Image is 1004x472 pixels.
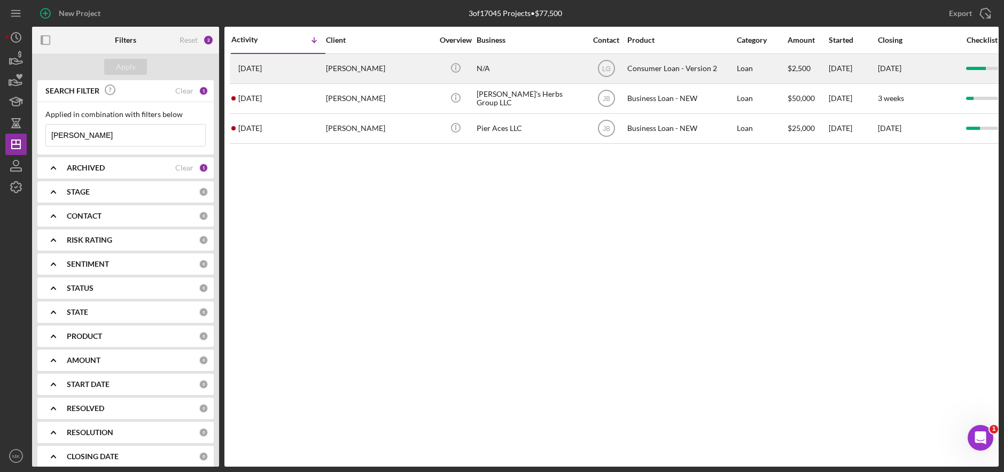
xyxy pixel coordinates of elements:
[829,114,877,143] div: [DATE]
[175,164,193,172] div: Clear
[199,187,208,197] div: 0
[737,84,787,113] div: Loan
[199,235,208,245] div: 0
[878,123,901,133] time: [DATE]
[627,84,734,113] div: Business Loan - NEW
[602,95,610,103] text: JB
[67,308,88,316] b: STATE
[878,94,904,103] time: 3 weeks
[67,260,109,268] b: SENTIMENT
[199,331,208,341] div: 0
[5,445,27,467] button: MK
[32,3,111,24] button: New Project
[115,36,136,44] b: Filters
[199,355,208,365] div: 0
[737,114,787,143] div: Loan
[627,36,734,44] div: Product
[203,35,214,45] div: 2
[602,125,610,133] text: JB
[199,211,208,221] div: 0
[477,114,583,143] div: Pier Aces LLC
[67,164,105,172] b: ARCHIVED
[968,425,993,451] iframe: Intercom live chat
[175,87,193,95] div: Clear
[67,380,110,389] b: START DATE
[116,59,136,75] div: Apply
[67,452,119,461] b: CLOSING DATE
[477,84,583,113] div: [PERSON_NAME]'s Herbs Group LLC
[326,36,433,44] div: Client
[788,114,828,143] div: $25,000
[938,3,999,24] button: Export
[326,55,433,83] div: [PERSON_NAME]
[12,453,20,459] text: MK
[199,452,208,461] div: 0
[67,428,113,437] b: RESOLUTION
[829,55,877,83] div: [DATE]
[199,86,208,96] div: 1
[238,94,262,103] time: 2025-07-29 01:12
[326,114,433,143] div: [PERSON_NAME]
[199,283,208,293] div: 0
[238,64,262,73] time: 2025-08-14 21:44
[45,110,206,119] div: Applied in combination with filters below
[602,65,610,73] text: LG
[67,212,102,220] b: CONTACT
[788,55,828,83] div: $2,500
[67,332,102,341] b: PRODUCT
[586,36,626,44] div: Contact
[199,259,208,269] div: 0
[67,188,90,196] b: STAGE
[788,36,828,44] div: Amount
[788,84,828,113] div: $50,000
[199,163,208,173] div: 1
[199,404,208,413] div: 0
[627,55,734,83] div: Consumer Loan - Version 2
[180,36,198,44] div: Reset
[477,36,583,44] div: Business
[469,9,562,18] div: 3 of 17045 Projects • $77,500
[199,307,208,317] div: 0
[990,425,998,434] span: 1
[435,36,476,44] div: Overview
[45,87,99,95] b: SEARCH FILTER
[199,380,208,389] div: 0
[878,36,958,44] div: Closing
[829,36,877,44] div: Started
[878,64,901,73] time: [DATE]
[326,84,433,113] div: [PERSON_NAME]
[627,114,734,143] div: Business Loan - NEW
[67,236,112,244] b: RISK RATING
[59,3,100,24] div: New Project
[67,404,104,413] b: RESOLVED
[238,124,262,133] time: 2025-04-04 18:32
[737,36,787,44] div: Category
[737,55,787,83] div: Loan
[477,55,583,83] div: N/A
[67,284,94,292] b: STATUS
[231,35,278,44] div: Activity
[199,428,208,437] div: 0
[829,84,877,113] div: [DATE]
[104,59,147,75] button: Apply
[67,356,100,365] b: AMOUNT
[949,3,972,24] div: Export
